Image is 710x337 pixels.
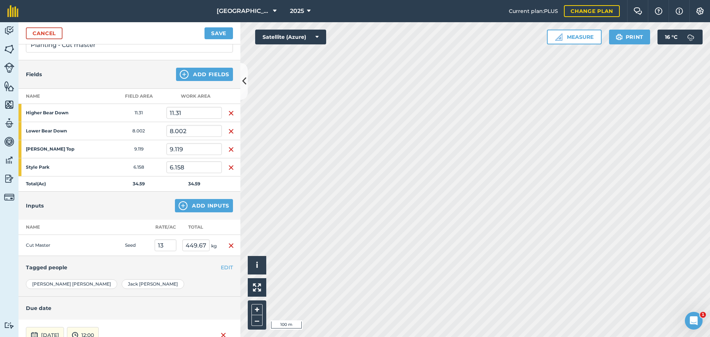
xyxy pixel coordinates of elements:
button: Add Fields [176,68,233,81]
strong: 34.59 [188,181,200,186]
th: Rate/ Ac [152,220,179,235]
td: Seed [122,235,152,256]
button: Satellite (Azure) [255,30,326,44]
img: A cog icon [696,7,704,15]
img: svg+xml;base64,PHN2ZyB4bWxucz0iaHR0cDovL3d3dy53My5vcmcvMjAwMC9zdmciIHdpZHRoPSIxNCIgaGVpZ2h0PSIyNC... [179,201,187,210]
th: Field Area [111,89,166,104]
img: svg+xml;base64,PD94bWwgdmVyc2lvbj0iMS4wIiBlbmNvZGluZz0idXRmLTgiPz4KPCEtLSBHZW5lcmF0b3I6IEFkb2JlIE... [4,25,14,36]
strong: [PERSON_NAME] Top [26,146,84,152]
img: svg+xml;base64,PD94bWwgdmVyc2lvbj0iMS4wIiBlbmNvZGluZz0idXRmLTgiPz4KPCEtLSBHZW5lcmF0b3I6IEFkb2JlIE... [4,155,14,166]
strong: Style Park [26,164,84,170]
img: svg+xml;base64,PHN2ZyB4bWxucz0iaHR0cDovL3d3dy53My5vcmcvMjAwMC9zdmciIHdpZHRoPSIxNiIgaGVpZ2h0PSIyNC... [228,163,234,172]
img: Two speech bubbles overlapping with the left bubble in the forefront [633,7,642,15]
img: Ruler icon [555,33,562,41]
input: What needs doing? [26,37,233,53]
img: svg+xml;base64,PHN2ZyB4bWxucz0iaHR0cDovL3d3dy53My5vcmcvMjAwMC9zdmciIHdpZHRoPSIxNiIgaGVpZ2h0PSIyNC... [228,127,234,136]
span: 2025 [290,7,304,16]
h4: Tagged people [26,263,233,272]
img: svg+xml;base64,PD94bWwgdmVyc2lvbj0iMS4wIiBlbmNvZGluZz0idXRmLTgiPz4KPCEtLSBHZW5lcmF0b3I6IEFkb2JlIE... [4,118,14,129]
div: Jack [PERSON_NAME] [122,279,184,289]
strong: 34.59 [133,181,145,186]
img: svg+xml;base64,PD94bWwgdmVyc2lvbj0iMS4wIiBlbmNvZGluZz0idXRmLTgiPz4KPCEtLSBHZW5lcmF0b3I6IEFkb2JlIE... [4,136,14,147]
span: [GEOGRAPHIC_DATA] [217,7,270,16]
img: Four arrows, one pointing top left, one top right, one bottom right and the last bottom left [253,283,261,291]
img: svg+xml;base64,PD94bWwgdmVyc2lvbj0iMS4wIiBlbmNvZGluZz0idXRmLTgiPz4KPCEtLSBHZW5lcmF0b3I6IEFkb2JlIE... [4,192,14,202]
span: 1 [700,312,706,318]
th: Total [179,220,222,235]
img: svg+xml;base64,PHN2ZyB4bWxucz0iaHR0cDovL3d3dy53My5vcmcvMjAwMC9zdmciIHdpZHRoPSIxNiIgaGVpZ2h0PSIyNC... [228,109,234,118]
span: i [256,260,258,270]
td: kg [179,235,222,256]
img: svg+xml;base64,PHN2ZyB4bWxucz0iaHR0cDovL3d3dy53My5vcmcvMjAwMC9zdmciIHdpZHRoPSIxNyIgaGVpZ2h0PSIxNy... [676,7,683,16]
span: 16 ° C [665,30,677,44]
th: Work area [166,89,222,104]
div: [PERSON_NAME] [PERSON_NAME] [26,279,117,289]
button: Add Inputs [175,199,233,212]
strong: Lower Bear Down [26,128,84,134]
th: Name [18,220,92,235]
strong: Higher Bear Down [26,110,84,116]
span: Current plan : PLUS [509,7,558,15]
td: Cut Master [18,235,92,256]
img: A question mark icon [654,7,663,15]
img: svg+xml;base64,PHN2ZyB4bWxucz0iaHR0cDovL3d3dy53My5vcmcvMjAwMC9zdmciIHdpZHRoPSI1NiIgaGVpZ2h0PSI2MC... [4,99,14,110]
img: svg+xml;base64,PHN2ZyB4bWxucz0iaHR0cDovL3d3dy53My5vcmcvMjAwMC9zdmciIHdpZHRoPSIxOSIgaGVpZ2h0PSIyNC... [616,33,623,41]
img: fieldmargin Logo [7,5,18,17]
button: Measure [547,30,602,44]
img: svg+xml;base64,PD94bWwgdmVyc2lvbj0iMS4wIiBlbmNvZGluZz0idXRmLTgiPz4KPCEtLSBHZW5lcmF0b3I6IEFkb2JlIE... [683,30,698,44]
strong: Total ( Ac ) [26,181,46,186]
button: i [248,256,266,274]
th: Name [18,89,111,104]
a: Cancel [26,27,62,39]
img: svg+xml;base64,PD94bWwgdmVyc2lvbj0iMS4wIiBlbmNvZGluZz0idXRmLTgiPz4KPCEtLSBHZW5lcmF0b3I6IEFkb2JlIE... [4,173,14,184]
img: svg+xml;base64,PHN2ZyB4bWxucz0iaHR0cDovL3d3dy53My5vcmcvMjAwMC9zdmciIHdpZHRoPSI1NiIgaGVpZ2h0PSI2MC... [4,44,14,55]
h4: Due date [26,304,233,312]
img: svg+xml;base64,PHN2ZyB4bWxucz0iaHR0cDovL3d3dy53My5vcmcvMjAwMC9zdmciIHdpZHRoPSIxNiIgaGVpZ2h0PSIyNC... [228,241,234,250]
button: 16 °C [657,30,703,44]
button: EDIT [221,263,233,272]
iframe: Intercom live chat [685,312,703,330]
td: 11.31 [111,104,166,122]
h4: Fields [26,70,42,78]
button: + [251,304,263,315]
img: svg+xml;base64,PHN2ZyB4bWxucz0iaHR0cDovL3d3dy53My5vcmcvMjAwMC9zdmciIHdpZHRoPSIxNiIgaGVpZ2h0PSIyNC... [228,145,234,154]
img: svg+xml;base64,PHN2ZyB4bWxucz0iaHR0cDovL3d3dy53My5vcmcvMjAwMC9zdmciIHdpZHRoPSIxNCIgaGVpZ2h0PSIyNC... [180,70,189,79]
button: Save [204,27,233,39]
td: 8.002 [111,122,166,140]
h4: Inputs [26,202,44,210]
button: Print [609,30,650,44]
button: – [251,315,263,326]
img: svg+xml;base64,PD94bWwgdmVyc2lvbj0iMS4wIiBlbmNvZGluZz0idXRmLTgiPz4KPCEtLSBHZW5lcmF0b3I6IEFkb2JlIE... [4,322,14,329]
img: svg+xml;base64,PHN2ZyB4bWxucz0iaHR0cDovL3d3dy53My5vcmcvMjAwMC9zdmciIHdpZHRoPSI1NiIgaGVpZ2h0PSI2MC... [4,81,14,92]
a: Change plan [564,5,620,17]
td: 6.158 [111,158,166,176]
td: 9.119 [111,140,166,158]
img: svg+xml;base64,PD94bWwgdmVyc2lvbj0iMS4wIiBlbmNvZGluZz0idXRmLTgiPz4KPCEtLSBHZW5lcmF0b3I6IEFkb2JlIE... [4,63,14,73]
